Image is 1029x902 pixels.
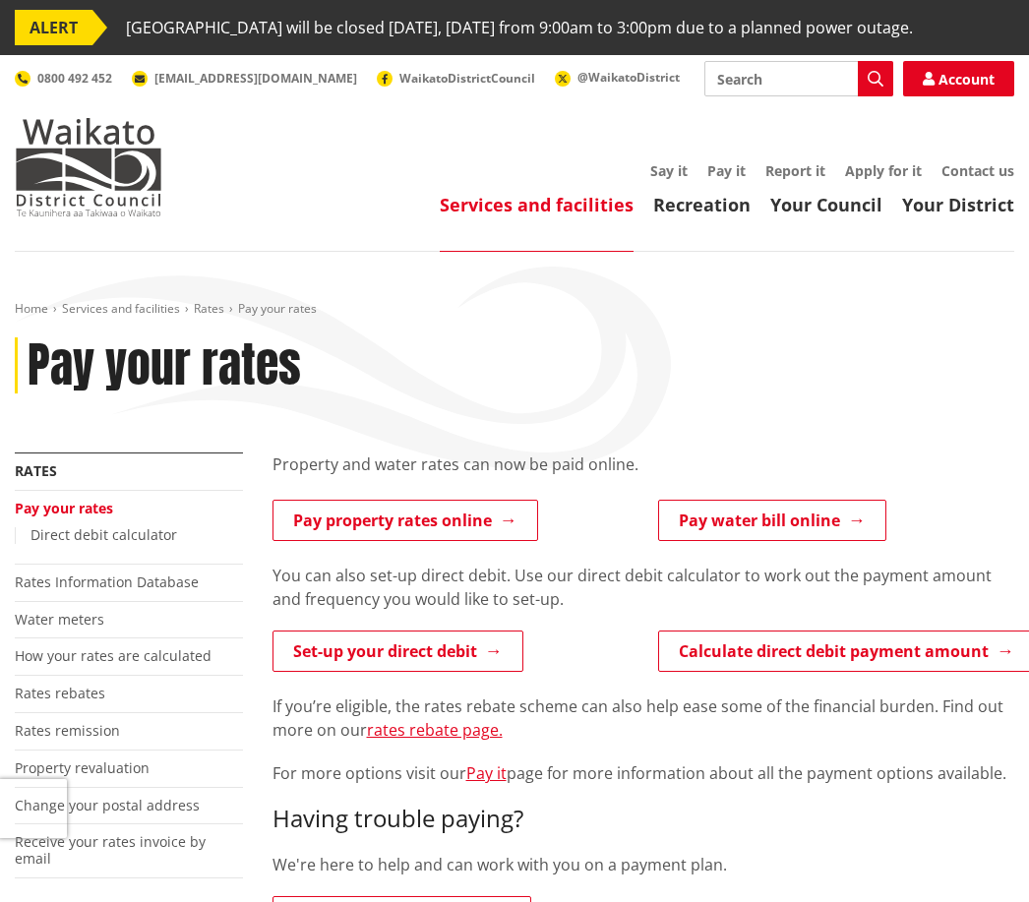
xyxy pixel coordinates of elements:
p: If you’re eligible, the rates rebate scheme can also help ease some of the financial burden. Find... [272,694,1015,742]
a: Say it [650,161,688,180]
a: Pay property rates online [272,500,538,541]
span: ALERT [15,10,92,45]
a: Set-up your direct debit [272,631,523,672]
a: Pay water bill online [658,500,886,541]
a: Change your postal address [15,796,200,814]
a: Services and facilities [62,300,180,317]
a: Report it [765,161,825,180]
a: Apply for it [845,161,922,180]
a: Your District [902,193,1014,216]
a: Property revaluation [15,758,150,777]
a: Rates remission [15,721,120,740]
a: rates rebate page. [367,719,503,741]
p: We're here to help and can work with you on a payment plan. [272,853,1015,876]
img: Waikato District Council - Te Kaunihera aa Takiwaa o Waikato [15,118,162,216]
h3: Having trouble paying? [272,805,1015,833]
a: 0800 492 452 [15,70,112,87]
span: @WaikatoDistrict [577,69,680,86]
a: Pay it [707,161,746,180]
a: Your Council [770,193,882,216]
a: Rates Information Database [15,572,199,591]
a: Water meters [15,610,104,629]
a: [EMAIL_ADDRESS][DOMAIN_NAME] [132,70,357,87]
a: Receive your rates invoice by email [15,832,206,868]
a: Contact us [941,161,1014,180]
a: Account [903,61,1014,96]
input: Search input [704,61,893,96]
a: Services and facilities [440,193,634,216]
a: Pay your rates [15,499,113,517]
span: [GEOGRAPHIC_DATA] will be closed [DATE], [DATE] from 9:00am to 3:00pm due to a planned power outage. [126,10,913,45]
span: [EMAIL_ADDRESS][DOMAIN_NAME] [154,70,357,87]
a: How your rates are calculated [15,646,212,665]
a: WaikatoDistrictCouncil [377,70,535,87]
span: WaikatoDistrictCouncil [399,70,535,87]
p: For more options visit our page for more information about all the payment options available. [272,761,1015,785]
span: 0800 492 452 [37,70,112,87]
a: Rates [15,461,57,480]
a: Pay it [466,762,507,784]
span: Pay your rates [238,300,317,317]
a: Home [15,300,48,317]
a: Rates rebates [15,684,105,702]
h1: Pay your rates [28,337,301,394]
a: Direct debit calculator [30,525,177,544]
a: Recreation [653,193,751,216]
a: Rates [194,300,224,317]
nav: breadcrumb [15,301,1014,318]
a: @WaikatoDistrict [555,69,680,86]
p: You can also set-up direct debit. Use our direct debit calculator to work out the payment amount ... [272,564,1015,611]
div: Property and water rates can now be paid online. [272,452,1015,500]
